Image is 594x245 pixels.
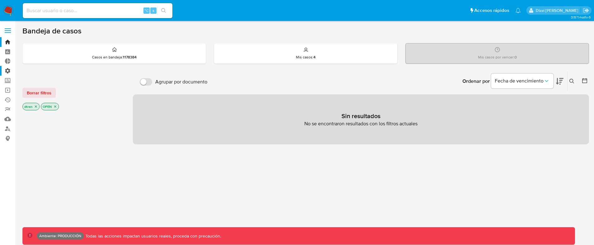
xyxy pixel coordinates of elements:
[23,7,172,15] input: Buscar usuario o caso...
[583,7,589,14] a: Salir
[144,7,149,13] span: ⌥
[157,6,170,15] button: search-icon
[474,7,509,14] span: Accesos rápidos
[39,235,81,237] p: Ambiente: PRODUCCIÓN
[84,233,221,239] p: Todas las acciones impactan usuarios reales, proceda con precaución.
[515,8,521,13] a: Notificaciones
[536,7,581,13] p: dizzi.tren@mercadolibre.com.co
[152,7,154,13] span: s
